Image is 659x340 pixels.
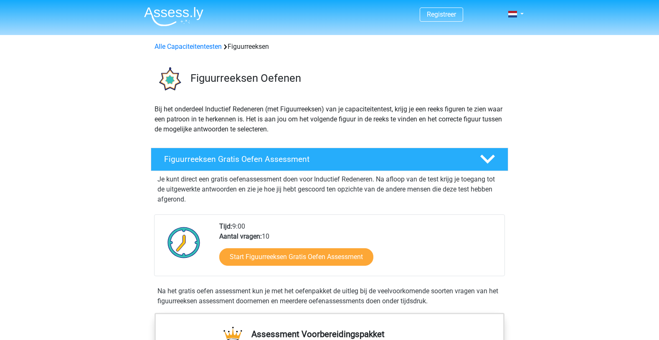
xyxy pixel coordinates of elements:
a: Figuurreeksen Gratis Oefen Assessment [147,148,512,171]
a: Registreer [427,10,456,18]
p: Bij het onderdeel Inductief Redeneren (met Figuurreeksen) van je capaciteitentest, krijg je een r... [155,104,504,134]
img: Klok [163,222,205,263]
a: Start Figuurreeksen Gratis Oefen Assessment [219,248,373,266]
h3: Figuurreeksen Oefenen [190,72,502,85]
p: Je kunt direct een gratis oefenassessment doen voor Inductief Redeneren. Na afloop van de test kr... [157,174,502,204]
div: 9:00 10 [213,222,504,276]
a: Alle Capaciteitentesten [155,43,222,50]
div: Na het gratis oefen assessment kun je met het oefenpakket de uitleg bij de veelvoorkomende soorte... [154,286,505,306]
h4: Figuurreeksen Gratis Oefen Assessment [164,154,466,164]
div: Figuurreeksen [151,42,508,52]
b: Tijd: [219,222,232,230]
img: Assessly [144,7,203,26]
b: Aantal vragen: [219,232,262,240]
img: figuurreeksen [151,62,187,97]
